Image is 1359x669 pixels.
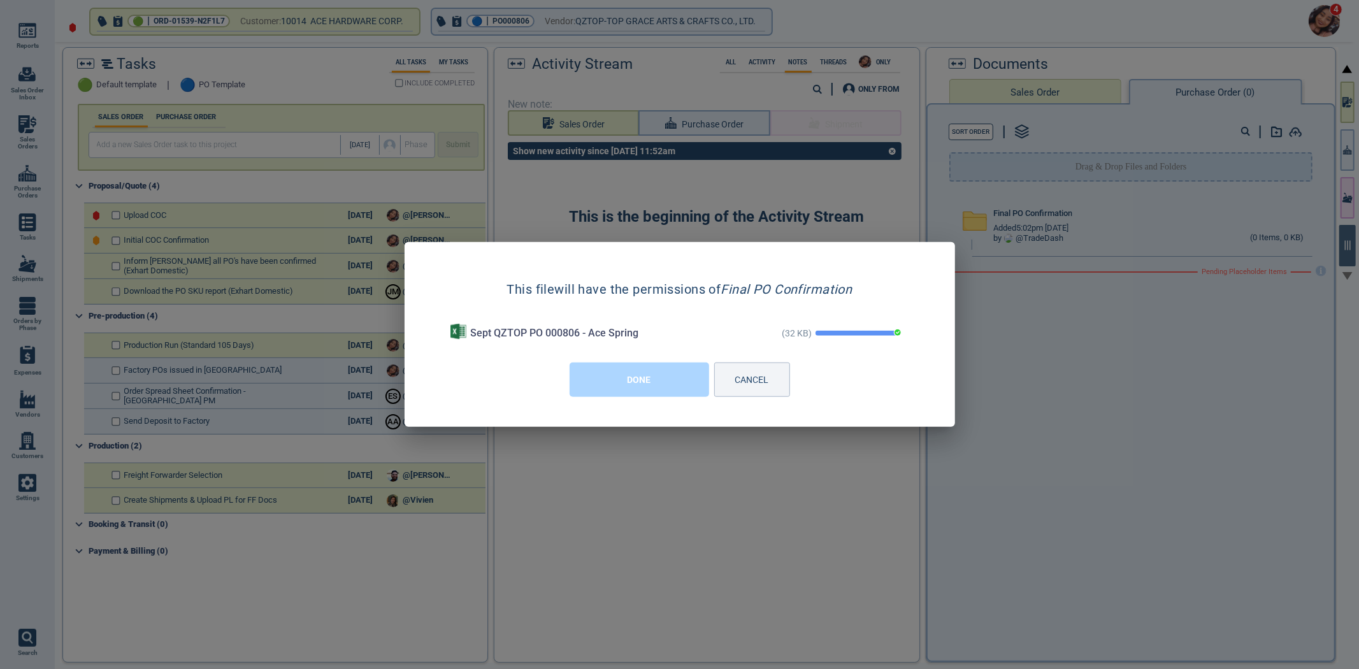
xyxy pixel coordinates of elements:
[714,363,790,397] button: CANCEL
[768,327,812,338] span: (32 KB)
[471,327,639,338] span: Sept QZTOP PO 000806 - Ace Spring
[721,282,852,297] em: Final PO Confirmation
[450,324,467,340] img: excel
[570,363,709,397] button: DONE
[507,282,852,297] p: This file will have the permissions of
